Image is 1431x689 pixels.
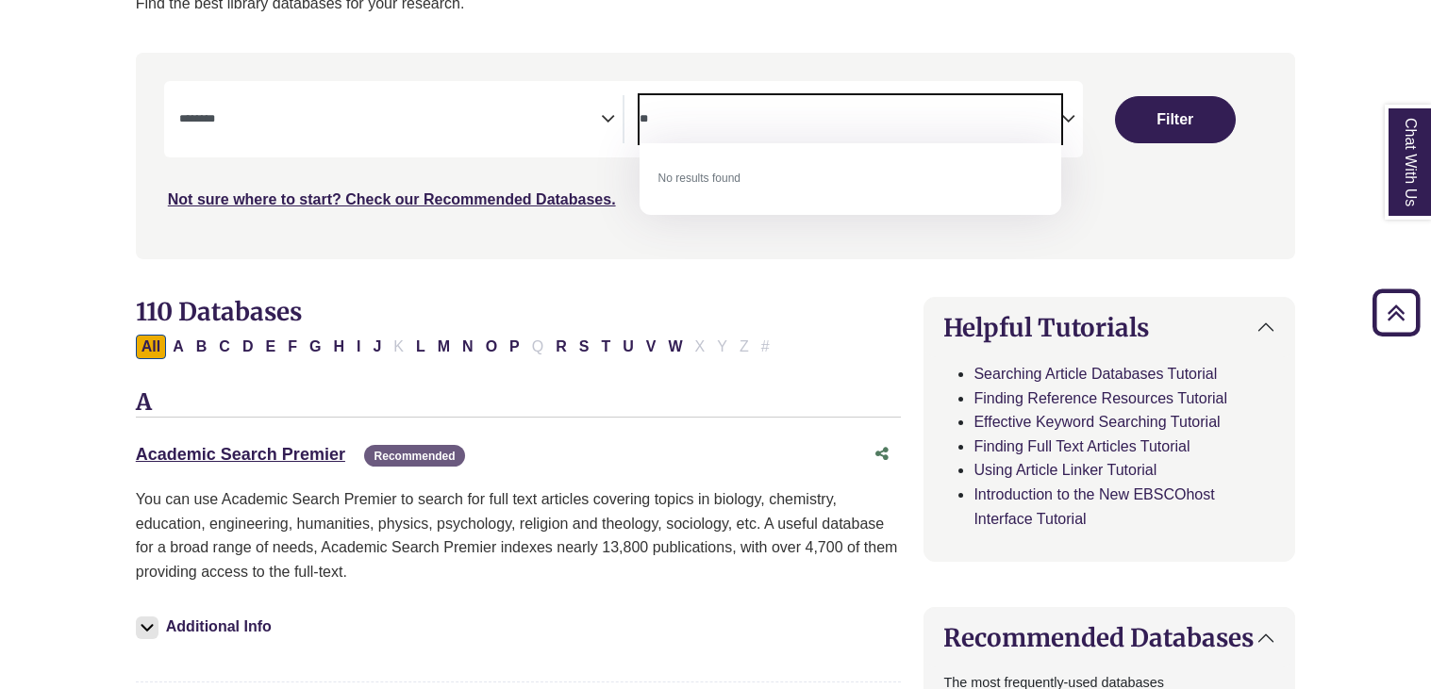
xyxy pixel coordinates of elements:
[136,53,1295,258] nav: Search filters
[282,335,303,359] button: Filter Results F
[574,335,595,359] button: Filter Results S
[136,614,277,640] button: Additional Info
[167,335,190,359] button: Filter Results A
[367,335,387,359] button: Filter Results J
[179,113,601,128] textarea: Search
[168,191,616,207] a: Not sure where to start? Check our Recommended Databases.
[1366,300,1426,325] a: Back to Top
[973,438,1190,454] a: Finding Full Text Articles Tutorial
[213,335,236,359] button: Filter Results C
[136,389,902,418] h3: A
[924,298,1294,357] button: Helpful Tutorials
[136,337,777,353] div: Alpha-list to filter by first letter of database name
[924,608,1294,667] button: Recommended Databases
[136,487,902,583] p: You can use Academic Search Premier to search for full text articles covering topics in biology, ...
[504,335,525,359] button: Filter Results P
[617,335,640,359] button: Filter Results U
[550,335,573,359] button: Filter Results R
[480,335,503,359] button: Filter Results O
[136,335,166,359] button: All
[304,335,326,359] button: Filter Results G
[457,335,479,359] button: Filter Results N
[641,335,662,359] button: Filter Results V
[327,335,350,359] button: Filter Results H
[259,335,281,359] button: Filter Results E
[237,335,259,359] button: Filter Results D
[973,462,1156,478] a: Using Article Linker Tutorial
[364,445,464,467] span: Recommended
[863,436,901,472] button: Share this database
[432,335,456,359] button: Filter Results M
[640,113,1061,128] textarea: Search
[136,445,345,464] a: Academic Search Premier
[640,158,1061,199] li: No results found
[973,414,1220,430] a: Effective Keyword Searching Tutorial
[351,335,366,359] button: Filter Results I
[191,335,213,359] button: Filter Results B
[973,390,1227,406] a: Finding Reference Resources Tutorial
[973,366,1217,382] a: Searching Article Databases Tutorial
[1115,96,1236,143] button: Submit for Search Results
[410,335,431,359] button: Filter Results L
[595,335,616,359] button: Filter Results T
[973,486,1214,527] a: Introduction to the New EBSCOhost Interface Tutorial
[662,335,688,359] button: Filter Results W
[136,296,302,327] span: 110 Databases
